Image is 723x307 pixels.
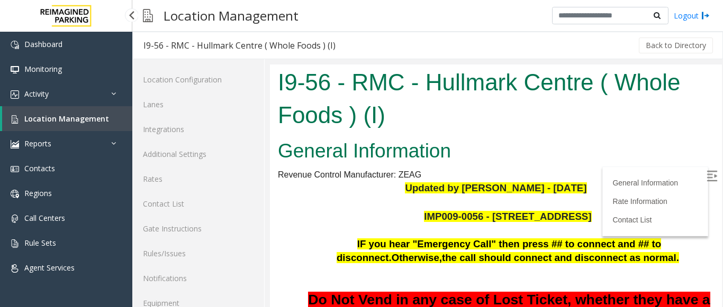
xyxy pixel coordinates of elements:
a: Additional Settings [132,142,264,166]
span: Regions [24,188,52,198]
a: Contact List [342,151,382,160]
img: pageIcon [143,3,153,29]
span: Activity [24,89,49,99]
span: Dashboard [24,39,62,49]
span: Call Centers [24,213,65,223]
span: IMP009-0056 - [STREET_ADDRESS] [154,146,321,157]
img: logout [701,10,710,21]
a: Rate Information [342,133,397,141]
span: Do Not Vend in any case of Lost Ticket, whether they have a validation or not [38,227,440,260]
a: Logout [674,10,710,21]
span: Contacts [24,163,55,173]
a: Gate Instructions [132,216,264,241]
img: Open/Close Sidebar Menu [437,106,447,117]
img: 'icon' [11,190,19,198]
a: Contact List [132,191,264,216]
img: 'icon' [11,165,19,173]
h1: I9-56 - RMC - Hullmark Centre ( Whole Foods ) (I) [8,2,444,67]
span: Revenue Control Manufacturer: ZEAG [8,106,151,115]
img: 'icon' [11,140,19,148]
a: Rates [132,166,264,191]
a: Lanes [132,92,264,117]
img: 'icon' [11,264,19,273]
span: the call should connect and disconnect as normal. [172,188,409,199]
button: Back to Directory [639,38,713,53]
span: Rule Sets [24,238,56,248]
span: Agent Services [24,263,75,273]
div: I9-56 - RMC - Hullmark Centre ( Whole Foods ) (I) [143,39,336,52]
img: 'icon' [11,115,19,124]
h2: General Information [8,73,444,100]
span: Reports [24,138,51,148]
h3: Location Management [158,3,304,29]
a: Location Configuration [132,67,264,92]
a: Integrations [132,117,264,142]
a: Location Management [2,106,132,131]
span: Updated by [PERSON_NAME] - [DATE] [135,118,317,129]
span: Customers may have a BLUE pre-paid voucher. [141,276,364,287]
img: 'icon' [11,41,19,49]
img: 'icon' [11,239,19,248]
a: General Information [342,114,408,123]
img: 'icon' [11,66,19,74]
span: Location Management [24,114,109,124]
img: 'icon' [11,90,19,99]
span: Monitoring [24,64,62,74]
span: Otherwise, [122,188,172,199]
a: Rules/Issues [132,241,264,266]
a: Notifications [132,266,264,291]
span: IF you hear "Emergency Call" then press ## to connect and ## to disconnect. [67,174,391,199]
img: 'icon' [11,215,19,223]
